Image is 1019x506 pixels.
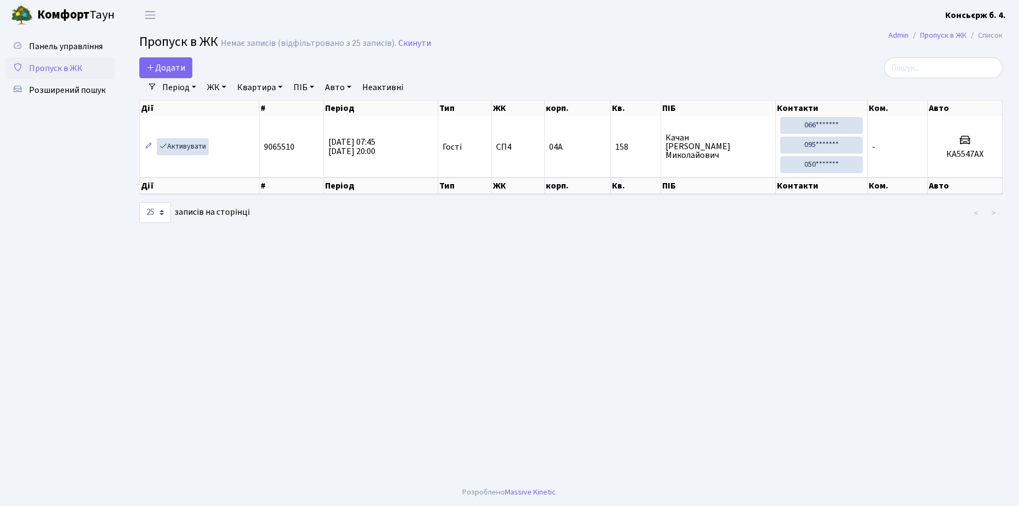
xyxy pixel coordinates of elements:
[611,101,661,116] th: Кв.
[872,141,875,153] span: -
[233,78,287,97] a: Квартира
[11,4,33,26] img: logo.png
[496,143,540,151] span: СП4
[139,202,171,223] select: записів на сторінці
[139,32,218,51] span: Пропуск в ЖК
[158,78,201,97] a: Період
[5,57,115,79] a: Пропуск в ЖК
[615,143,656,151] span: 158
[888,30,909,41] a: Admin
[264,141,294,153] span: 9065510
[137,6,164,24] button: Переключити навігацію
[928,178,1003,194] th: Авто
[5,36,115,57] a: Панель управління
[611,178,661,194] th: Кв.
[321,78,356,97] a: Авто
[140,101,260,116] th: Дії
[221,38,396,49] div: Немає записів (відфільтровано з 25 записів).
[545,178,610,194] th: корп.
[29,84,105,96] span: Розширений пошук
[289,78,319,97] a: ПІБ
[139,202,250,223] label: записів на сторінці
[443,143,462,151] span: Гості
[398,38,431,49] a: Скинути
[967,30,1003,42] li: Список
[872,24,1019,47] nav: breadcrumb
[462,486,557,498] div: Розроблено .
[932,149,998,160] h5: КА5547АХ
[868,178,928,194] th: Ком.
[776,178,868,194] th: Контакти
[776,101,868,116] th: Контакти
[203,78,231,97] a: ЖК
[157,138,209,155] a: Активувати
[492,178,545,194] th: ЖК
[492,101,545,116] th: ЖК
[945,9,1006,21] b: Консьєрж б. 4.
[945,9,1006,22] a: Консьєрж б. 4.
[661,101,776,116] th: ПІБ
[260,178,325,194] th: #
[37,6,115,25] span: Таун
[324,101,438,116] th: Період
[661,178,776,194] th: ПІБ
[920,30,967,41] a: Пропуск в ЖК
[505,486,556,498] a: Massive Kinetic
[438,178,492,194] th: Тип
[37,6,90,23] b: Комфорт
[146,62,185,74] span: Додати
[29,62,83,74] span: Пропуск в ЖК
[328,136,375,157] span: [DATE] 07:45 [DATE] 20:00
[140,178,260,194] th: Дії
[549,141,563,153] span: 04А
[928,101,1003,116] th: Авто
[29,40,103,52] span: Панель управління
[260,101,325,116] th: #
[139,57,192,78] a: Додати
[438,101,492,116] th: Тип
[868,101,928,116] th: Ком.
[665,133,771,160] span: Качан [PERSON_NAME] Миколайович
[358,78,408,97] a: Неактивні
[324,178,438,194] th: Період
[545,101,610,116] th: корп.
[5,79,115,101] a: Розширений пошук
[884,57,1003,78] input: Пошук...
